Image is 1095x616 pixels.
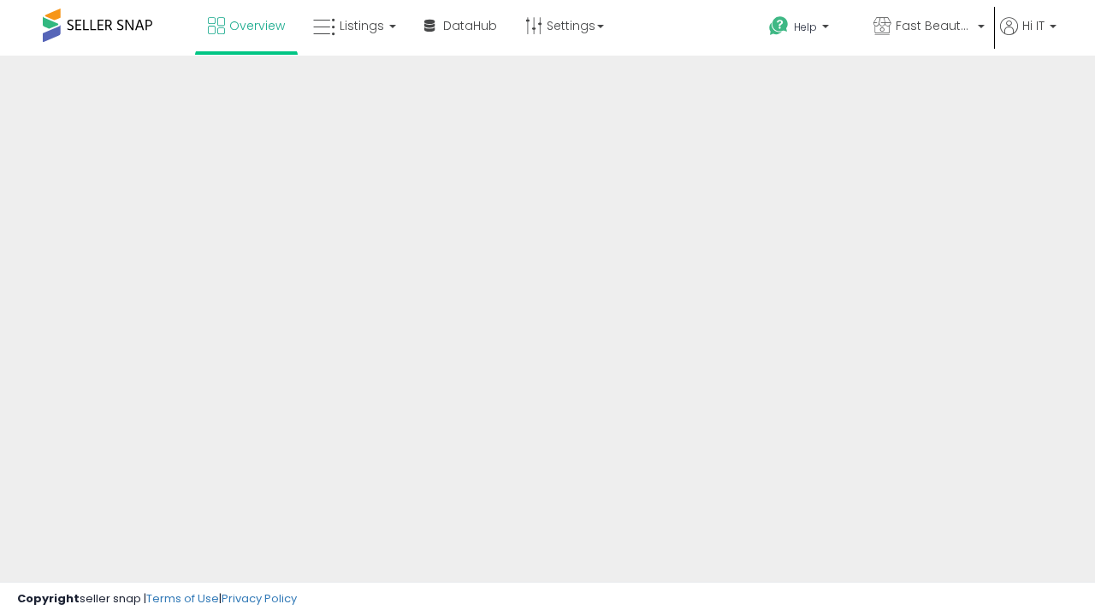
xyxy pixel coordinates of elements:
[229,17,285,34] span: Overview
[17,590,80,607] strong: Copyright
[755,3,858,56] a: Help
[794,20,817,34] span: Help
[768,15,790,37] i: Get Help
[1000,17,1057,56] a: Hi IT
[146,590,219,607] a: Terms of Use
[1022,17,1045,34] span: Hi IT
[896,17,973,34] span: Fast Beauty ([GEOGRAPHIC_DATA])
[340,17,384,34] span: Listings
[222,590,297,607] a: Privacy Policy
[443,17,497,34] span: DataHub
[17,591,297,607] div: seller snap | |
